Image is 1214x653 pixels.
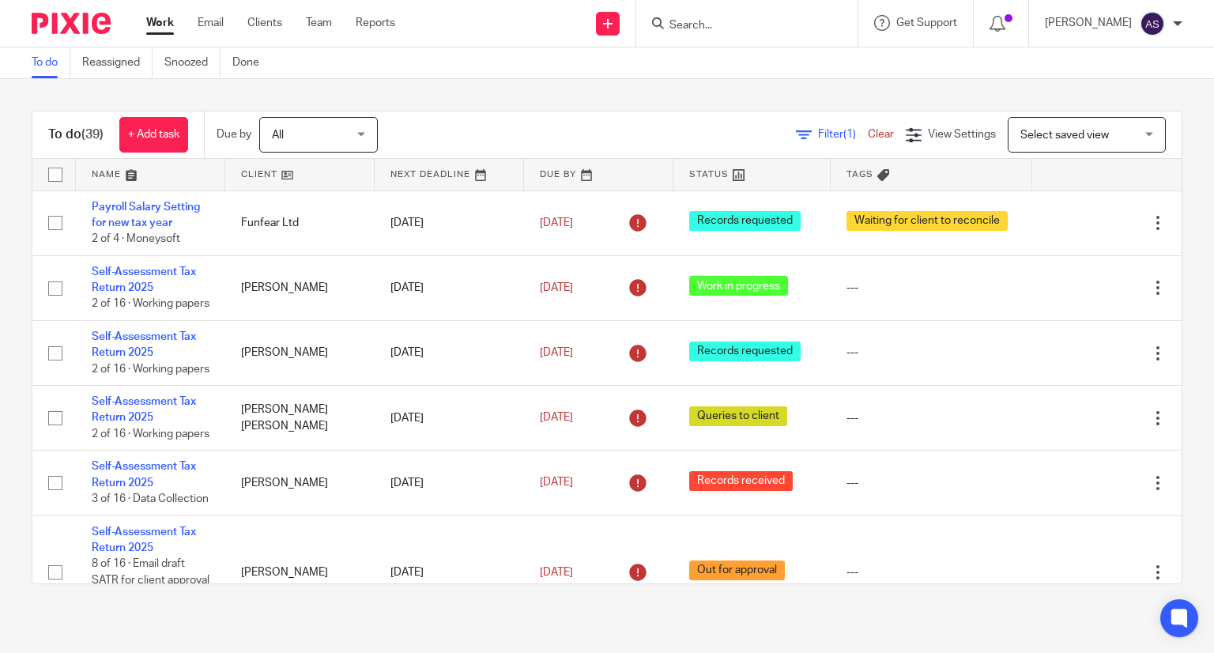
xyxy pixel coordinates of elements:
[540,217,573,228] span: [DATE]
[868,129,894,140] a: Clear
[818,129,868,140] span: Filter
[540,282,573,293] span: [DATE]
[32,13,111,34] img: Pixie
[846,410,1016,426] div: ---
[1020,130,1109,141] span: Select saved view
[92,233,180,244] span: 2 of 4 · Moneysoft
[846,170,873,179] span: Tags
[225,255,375,320] td: [PERSON_NAME]
[843,129,856,140] span: (1)
[540,347,573,358] span: [DATE]
[540,567,573,578] span: [DATE]
[247,15,282,31] a: Clients
[119,117,188,153] a: + Add task
[164,47,221,78] a: Snoozed
[689,211,801,231] span: Records requested
[846,345,1016,360] div: ---
[689,471,793,491] span: Records received
[92,331,196,358] a: Self-Assessment Tax Return 2025
[272,130,284,141] span: All
[225,386,375,451] td: [PERSON_NAME] [PERSON_NAME]
[225,451,375,515] td: [PERSON_NAME]
[846,280,1016,296] div: ---
[81,128,104,141] span: (39)
[846,564,1016,580] div: ---
[92,558,209,618] span: 8 of 16 · Email draft SATR for client approval - where there's a tax rebate
[225,320,375,385] td: [PERSON_NAME]
[92,396,196,423] a: Self-Assessment Tax Return 2025
[1045,15,1132,31] p: [PERSON_NAME]
[198,15,224,31] a: Email
[82,47,153,78] a: Reassigned
[146,15,174,31] a: Work
[928,129,996,140] span: View Settings
[540,477,573,489] span: [DATE]
[217,126,251,142] p: Due by
[92,428,209,440] span: 2 of 16 · Working papers
[92,364,209,375] span: 2 of 16 · Working papers
[375,320,524,385] td: [DATE]
[689,561,785,580] span: Out for approval
[356,15,395,31] a: Reports
[689,406,787,426] span: Queries to client
[92,527,196,553] a: Self-Assessment Tax Return 2025
[1140,11,1165,36] img: svg%3E
[375,451,524,515] td: [DATE]
[375,515,524,629] td: [DATE]
[689,342,801,361] span: Records requested
[846,475,1016,491] div: ---
[92,266,196,293] a: Self-Assessment Tax Return 2025
[232,47,271,78] a: Done
[846,211,1008,231] span: Waiting for client to reconcile
[92,202,200,228] a: Payroll Salary Setting for new tax year
[32,47,70,78] a: To do
[375,255,524,320] td: [DATE]
[306,15,332,31] a: Team
[668,19,810,33] input: Search
[92,299,209,310] span: 2 of 16 · Working papers
[92,461,196,488] a: Self-Assessment Tax Return 2025
[48,126,104,143] h1: To do
[225,191,375,255] td: Funfear Ltd
[92,493,209,504] span: 3 of 16 · Data Collection
[225,515,375,629] td: [PERSON_NAME]
[540,413,573,424] span: [DATE]
[896,17,957,28] span: Get Support
[375,386,524,451] td: [DATE]
[689,276,788,296] span: Work in progress
[375,191,524,255] td: [DATE]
